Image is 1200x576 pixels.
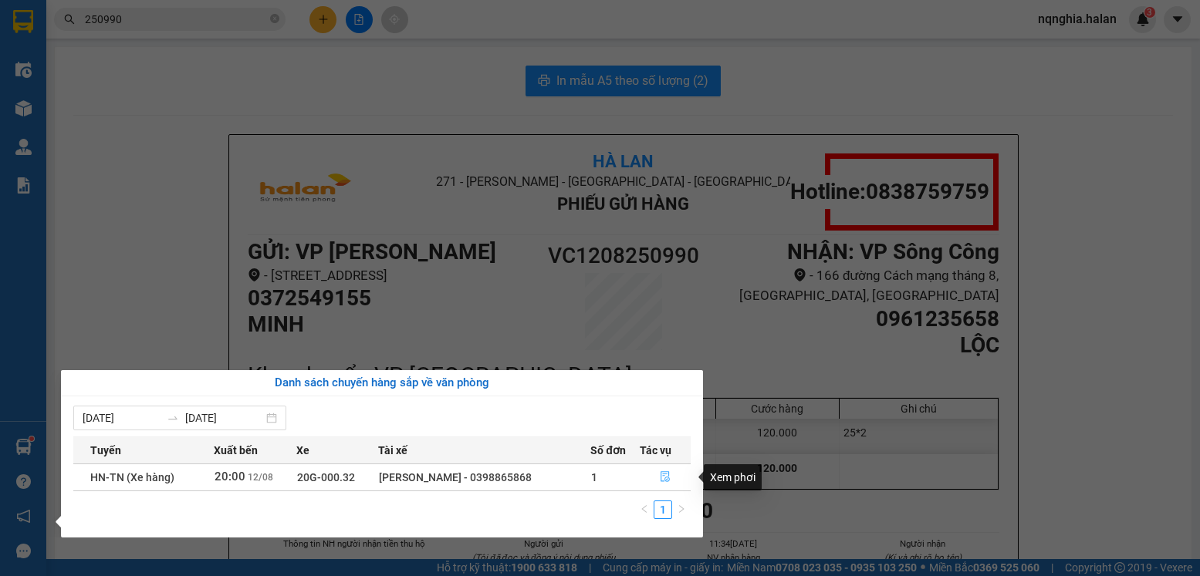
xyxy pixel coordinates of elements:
div: [PERSON_NAME] - 0398865868 [379,469,590,486]
span: to [167,412,179,424]
span: swap-right [167,412,179,424]
li: 1 [654,500,672,519]
span: file-done [660,471,671,483]
li: Next Page [672,500,691,519]
div: Xem phơi [704,464,762,490]
input: Đến ngày [185,409,263,426]
span: 12/08 [248,472,273,483]
li: Previous Page [635,500,654,519]
div: Danh sách chuyến hàng sắp về văn phòng [73,374,691,392]
span: 20G-000.32 [297,471,355,483]
button: left [635,500,654,519]
span: right [677,504,686,514]
input: Từ ngày [83,409,161,426]
span: Xuất bến [214,442,258,459]
span: Xe [296,442,309,459]
a: 1 [654,501,671,518]
button: right [672,500,691,519]
span: Tác vụ [640,442,671,459]
span: left [640,504,649,514]
span: Tuyến [90,442,121,459]
img: logo.jpg [19,19,135,96]
span: Tài xế [378,442,407,459]
span: 1 [591,471,597,483]
b: GỬI : VP [PERSON_NAME] [19,105,268,130]
button: file-done [641,465,690,490]
span: Số đơn [590,442,626,459]
span: HN-TN (Xe hàng) [90,471,174,483]
span: 20:00 [215,470,245,483]
li: 271 - [PERSON_NAME] - [GEOGRAPHIC_DATA] - [GEOGRAPHIC_DATA] [144,38,645,57]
